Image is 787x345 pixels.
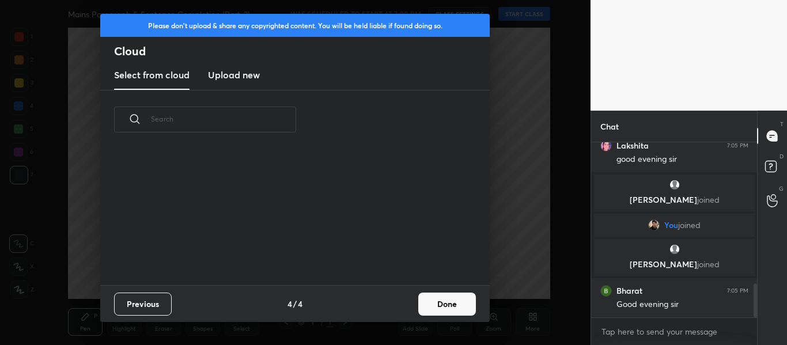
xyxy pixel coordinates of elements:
div: 7:05 PM [727,142,748,149]
p: T [780,120,784,128]
p: [PERSON_NAME] [601,260,748,269]
h4: 4 [287,298,292,310]
span: joined [697,194,719,205]
span: joined [678,221,701,230]
button: Done [418,293,476,316]
p: D [780,152,784,161]
h4: / [293,298,297,310]
div: Good evening sir [616,299,748,310]
div: 7:05 PM [727,287,748,294]
div: Please don't upload & share any copyrighted content. You will be held liable if found doing so. [100,14,490,37]
h3: Upload new [208,68,260,82]
h4: 4 [298,298,302,310]
h6: Lakshita [616,141,649,151]
button: Previous [114,293,172,316]
p: Chat [591,111,628,142]
img: 3 [600,140,612,151]
input: Search [151,94,296,143]
div: grid [591,142,758,317]
h3: Select from cloud [114,68,190,82]
img: default.png [668,179,680,191]
p: G [779,184,784,193]
h6: Bharat [616,286,642,296]
div: good evening sir [616,154,748,165]
span: joined [697,259,719,270]
img: 3 [600,285,612,297]
p: [PERSON_NAME] [601,195,748,204]
img: b87df48e8e3e4776b08b5382e1f15f07.jpg [648,219,660,231]
h2: Cloud [114,44,490,59]
span: You [664,221,678,230]
img: default.png [668,244,680,255]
